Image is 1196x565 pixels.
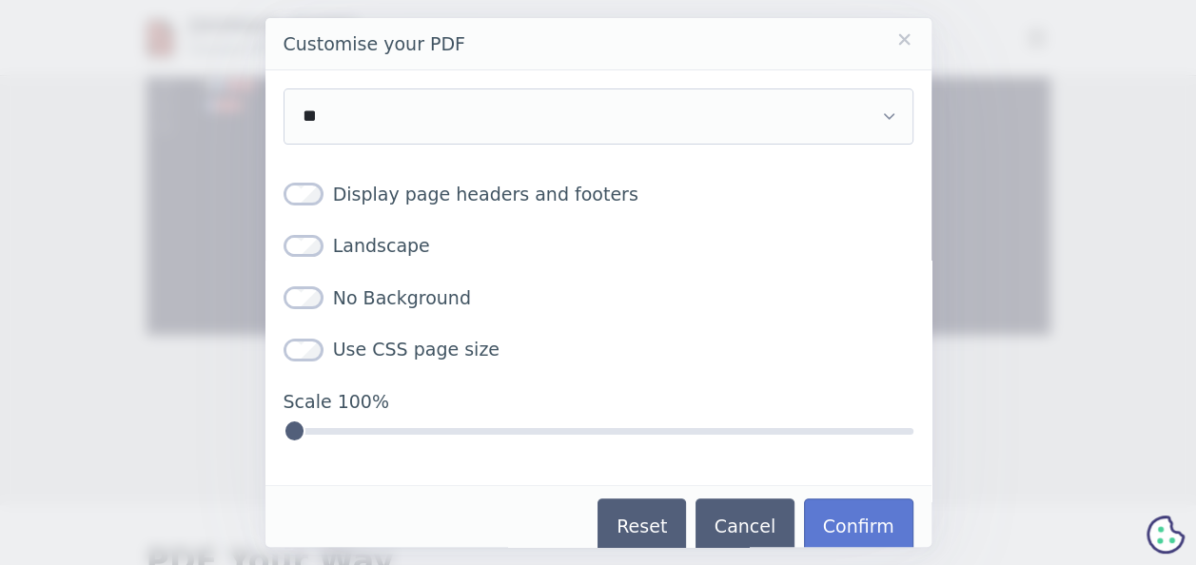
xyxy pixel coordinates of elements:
[284,419,913,442] input: Scale 100%
[1147,516,1185,554] svg: Cookie Preferences
[284,336,500,363] label: Use CSS page size
[284,388,913,460] label: Scale 100%
[696,498,794,555] button: Cancel
[265,18,931,70] header: Customise your PDF
[598,498,686,555] button: Reset
[284,232,430,260] label: Landscape
[284,284,471,312] label: No Background
[284,183,324,205] input: Display page headers and footers
[284,181,638,208] label: Display page headers and footers
[284,235,324,258] input: Landscape
[284,339,324,361] input: Use CSS page size
[804,498,913,555] button: Confirm
[284,88,913,145] select: Choose paper size
[284,286,324,309] input: No Background
[895,30,913,49] a: Close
